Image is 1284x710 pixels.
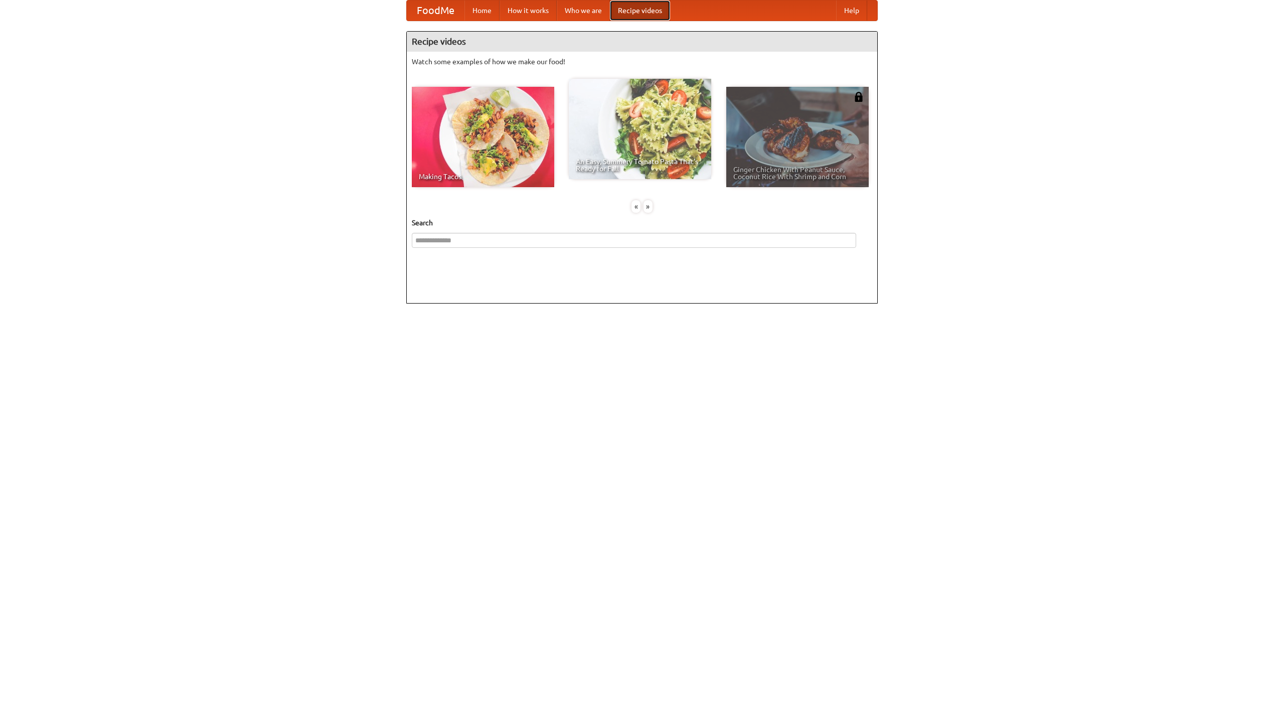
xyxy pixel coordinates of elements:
a: Recipe videos [610,1,670,21]
p: Watch some examples of how we make our food! [412,57,872,67]
span: An Easy, Summery Tomato Pasta That's Ready for Fall [576,158,704,172]
a: Home [464,1,500,21]
h5: Search [412,218,872,228]
div: » [644,200,653,213]
a: Help [836,1,867,21]
a: FoodMe [407,1,464,21]
span: Making Tacos [419,173,547,180]
a: How it works [500,1,557,21]
a: Making Tacos [412,87,554,187]
div: « [631,200,640,213]
a: Who we are [557,1,610,21]
img: 483408.png [854,92,864,102]
h4: Recipe videos [407,32,877,52]
a: An Easy, Summery Tomato Pasta That's Ready for Fall [569,79,711,179]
